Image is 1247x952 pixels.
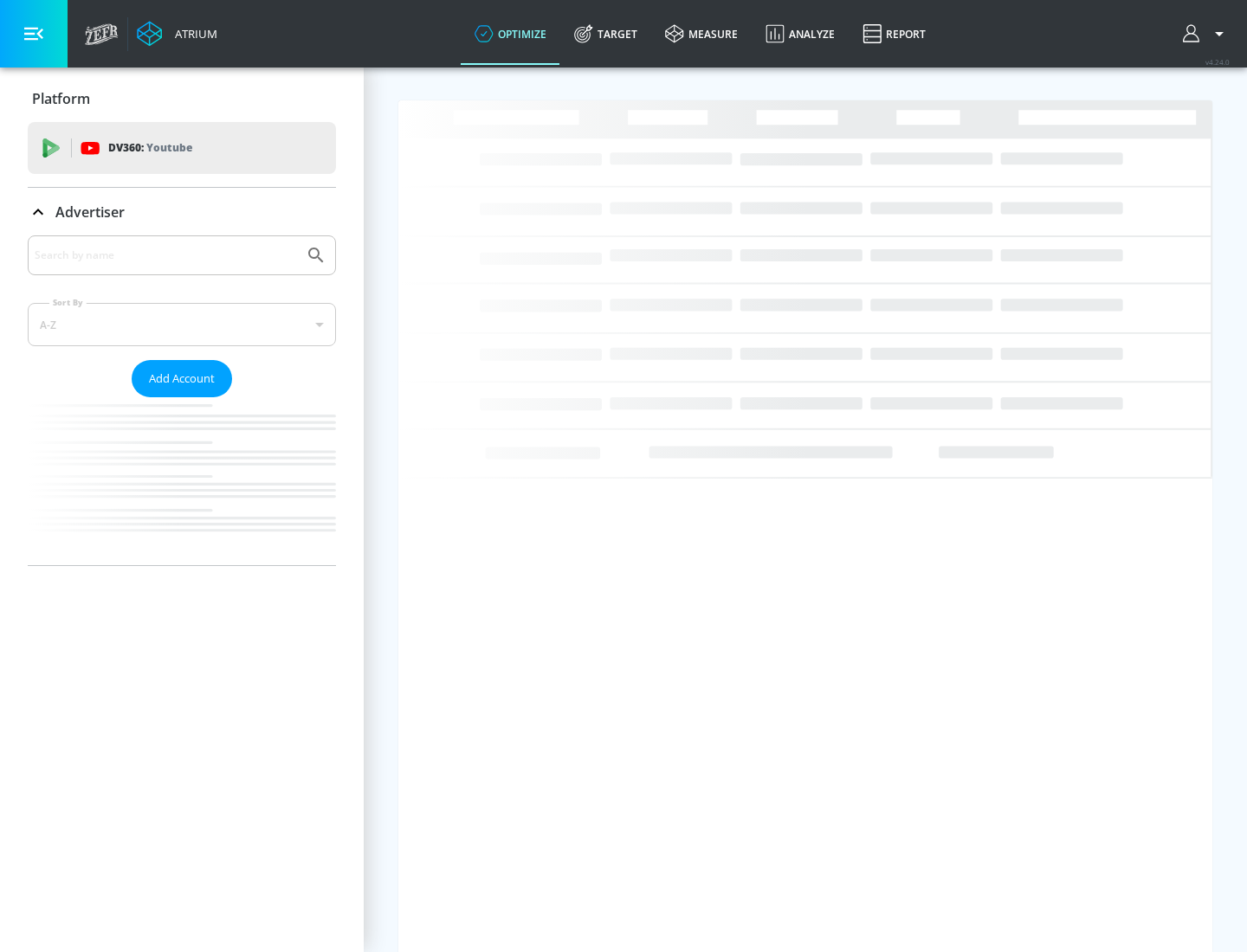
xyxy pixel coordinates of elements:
[108,138,192,158] p: DV360:
[461,3,560,65] a: optimize
[149,369,215,389] span: Add Account
[28,303,336,346] div: A-Z
[651,3,752,65] a: measure
[137,21,217,47] a: Atrium
[146,138,192,157] p: Youtube
[28,122,336,174] div: DV360: Youtube
[55,203,125,222] p: Advertiser
[28,397,336,565] nav: list of Advertiser
[1205,57,1230,67] span: v 4.24.0
[28,74,336,123] div: Platform
[35,244,297,267] input: Search by name
[560,3,651,65] a: Target
[32,89,90,108] p: Platform
[168,26,217,42] div: Atrium
[49,297,87,308] label: Sort By
[849,3,940,65] a: Report
[132,360,232,397] button: Add Account
[28,235,336,565] div: Advertiser
[752,3,849,65] a: Analyze
[28,188,336,236] div: Advertiser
